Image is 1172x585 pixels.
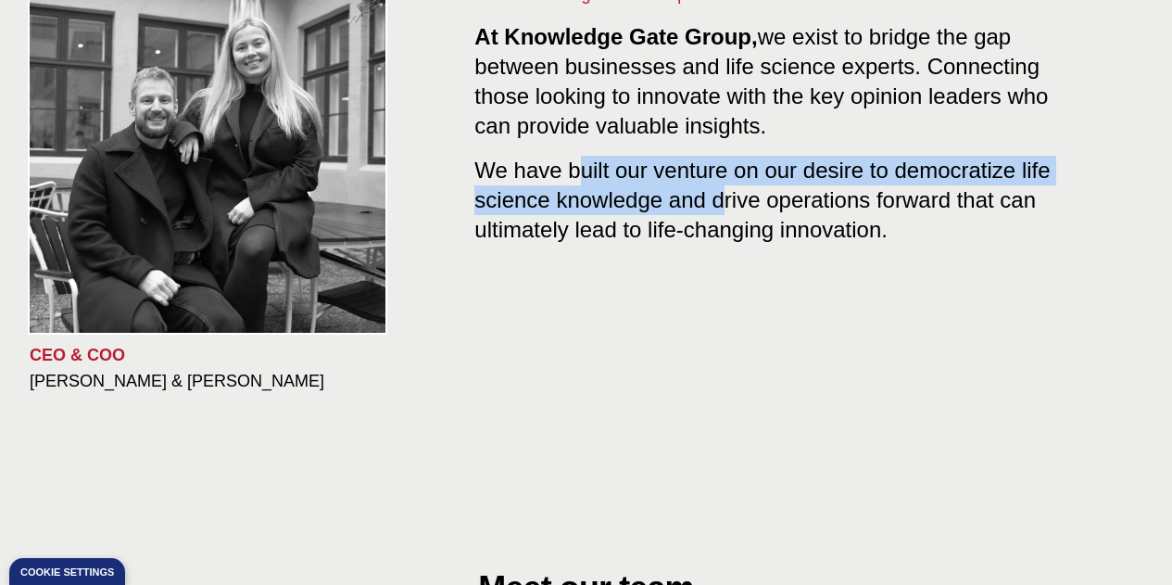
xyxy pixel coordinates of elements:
[474,24,757,49] span: At Knowledge Gate Group,
[30,344,400,366] p: CEO & COO
[1079,496,1172,585] iframe: Chat Widget
[474,24,1048,138] span: we exist to bridge the gap between businesses and life science experts. Connecting those looking ...
[474,150,1050,242] span: We have built our venture on our desire to democratize life science knowledge and drive operation...
[30,370,400,392] h3: [PERSON_NAME] & [PERSON_NAME]
[20,567,114,578] div: Cookie settings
